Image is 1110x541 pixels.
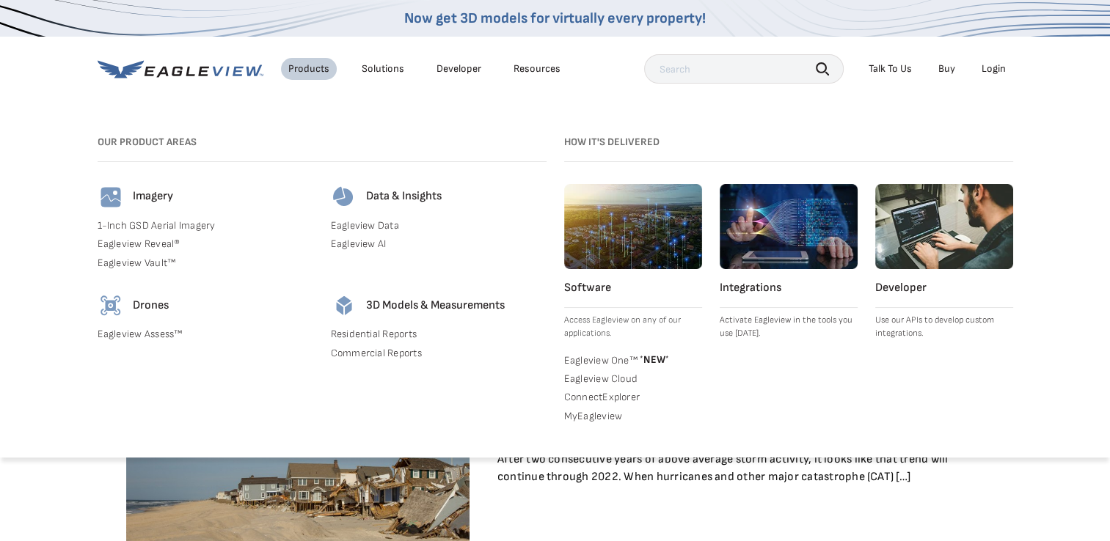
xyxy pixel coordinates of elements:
[366,298,505,314] h4: 3D Models & Measurements
[331,219,547,232] a: Eagleview Data
[331,328,547,341] a: Residential Reports
[564,136,1013,149] h3: How it's Delivered
[98,238,313,251] a: Eagleview Reveal®
[497,451,971,486] p: After two consecutive years of above average storm activity, it looks like that trend will contin...
[720,314,858,340] p: Activate Eagleview in the tools you use [DATE].
[564,391,702,404] a: ConnectExplorer
[331,238,547,251] a: Eagleview AI
[875,184,1013,269] img: developer.webp
[564,410,702,423] a: MyEagleview
[938,62,955,76] a: Buy
[98,136,547,149] h3: Our Product Areas
[437,62,481,76] a: Developer
[133,298,169,314] h4: Drones
[98,184,124,210] img: imagery-icon.svg
[875,314,1013,340] p: Use our APIs to develop custom integrations.
[982,62,1006,76] div: Login
[644,54,844,84] input: Search
[404,10,706,27] a: Now get 3D models for virtually every property!
[366,189,442,205] h4: Data & Insights
[720,281,858,296] h4: Integrations
[564,184,702,269] img: software.webp
[288,62,329,76] div: Products
[98,328,313,341] a: Eagleview Assess™
[133,189,173,205] h4: Imagery
[720,184,858,340] a: Integrations Activate Eagleview in the tools you use [DATE].
[564,372,702,386] a: Eagleview Cloud
[875,184,1013,340] a: Developer Use our APIs to develop custom integrations.
[514,62,561,76] div: Resources
[875,281,1013,296] h4: Developer
[331,292,357,319] img: 3d-models-icon.svg
[331,347,547,360] a: Commercial Reports
[564,352,702,367] a: Eagleview One™ *NEW*
[98,257,313,270] a: Eagleview Vault™
[564,314,702,340] p: Access Eagleview on any of our applications.
[98,219,313,232] a: 1-Inch GSD Aerial Imagery
[638,353,669,366] span: NEW
[98,292,124,319] img: drones-icon.svg
[331,184,357,210] img: data-icon.svg
[362,62,404,76] div: Solutions
[720,184,858,269] img: integrations.webp
[564,281,702,296] h4: Software
[869,62,912,76] div: Talk To Us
